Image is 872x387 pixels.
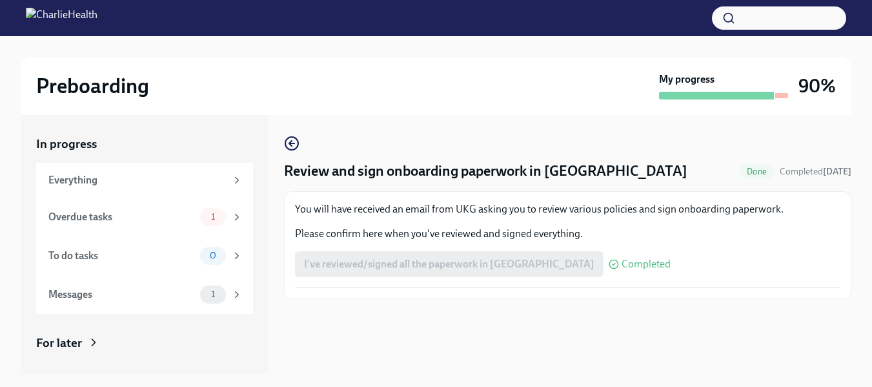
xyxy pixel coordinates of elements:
strong: [DATE] [823,166,851,177]
a: Messages1 [36,275,253,314]
div: Messages [48,288,195,302]
span: Done [739,167,775,176]
div: Everything [48,173,226,187]
h3: 90% [798,74,836,98]
a: In progress [36,136,253,152]
span: 1 [203,289,223,299]
strong: My progress [659,72,715,87]
span: October 10th, 2025 17:31 [780,165,851,178]
div: Overdue tasks [48,210,195,224]
a: For later [36,335,253,351]
div: For later [36,335,82,351]
span: Completed [622,259,671,269]
img: CharlieHealth [26,8,97,28]
span: 1 [203,212,223,222]
div: To do tasks [48,249,195,263]
p: You will have received an email from UKG asking you to review various policies and sign onboardin... [295,202,840,216]
a: Overdue tasks1 [36,198,253,236]
a: To do tasks0 [36,236,253,275]
a: Everything [36,163,253,198]
p: Please confirm here when you've reviewed and signed everything. [295,227,840,241]
h4: Review and sign onboarding paperwork in [GEOGRAPHIC_DATA] [284,162,687,181]
h2: Preboarding [36,73,149,99]
span: 0 [202,251,224,260]
span: Completed [780,166,851,177]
